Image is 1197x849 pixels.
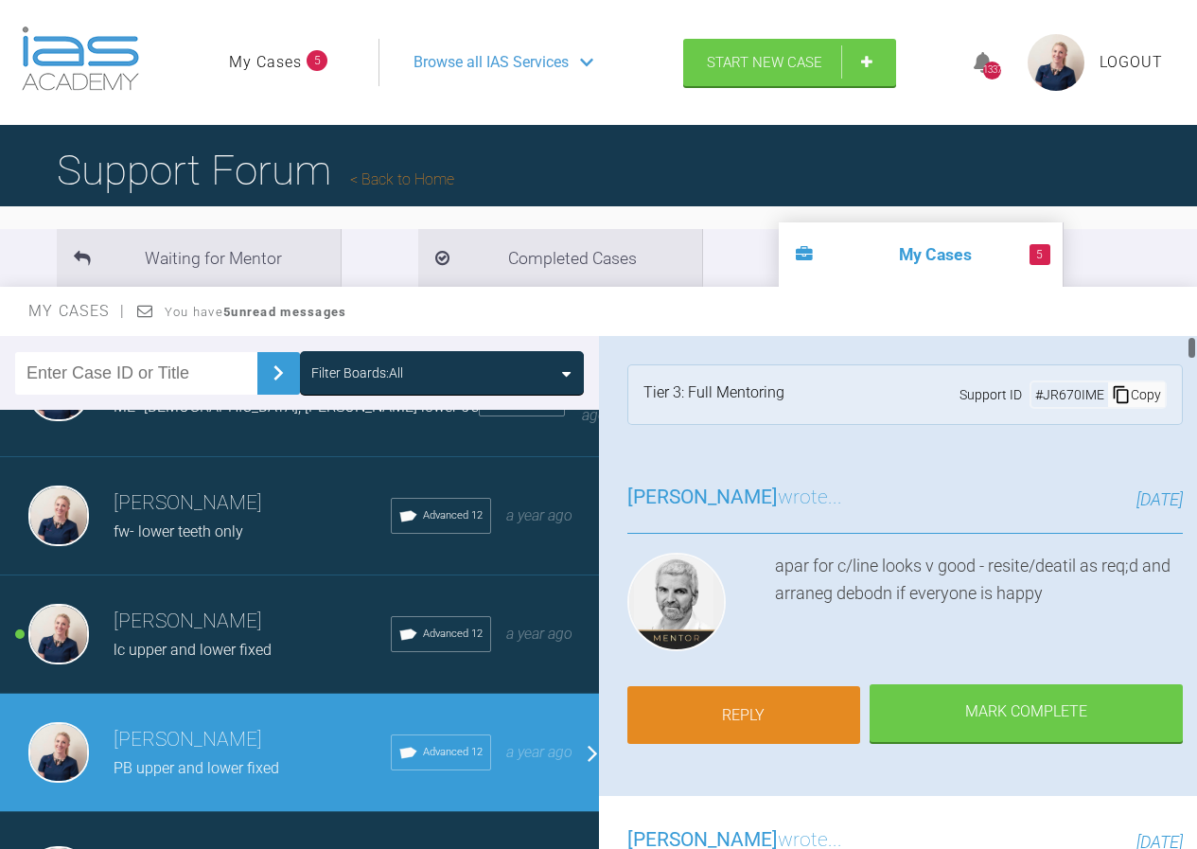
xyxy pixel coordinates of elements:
[506,506,572,524] span: a year ago
[114,606,391,638] h3: [PERSON_NAME]
[1030,244,1050,265] span: 5
[28,302,126,320] span: My Cases
[683,39,896,86] a: Start New Case
[414,50,569,75] span: Browse all IAS Services
[22,27,139,91] img: logo-light.3e3ef733.png
[643,380,784,409] div: Tier 3: Full Mentoring
[114,724,391,756] h3: [PERSON_NAME]
[114,487,391,520] h3: [PERSON_NAME]
[1136,489,1183,509] span: [DATE]
[506,625,572,643] span: a year ago
[114,522,243,540] span: fw- lower teeth only
[959,384,1022,405] span: Support ID
[423,507,483,524] span: Advanced 12
[57,137,454,203] h1: Support Forum
[1108,382,1165,407] div: Copy
[418,229,702,287] li: Completed Cases
[870,684,1183,743] div: Mark Complete
[28,604,89,664] img: Olivia Nixon
[423,626,483,643] span: Advanced 12
[114,759,279,777] span: PB upper and lower fixed
[627,482,842,514] h3: wrote...
[229,50,302,75] a: My Cases
[423,744,483,761] span: Advanced 12
[983,62,1001,80] div: 1337
[350,170,454,188] a: Back to Home
[165,305,347,319] span: You have
[775,553,1184,659] div: apar for c/line looks v good - resite/deatil as req;d and arraneg debodn if everyone is happy
[223,305,346,319] strong: 5 unread messages
[627,686,861,745] a: Reply
[1031,384,1108,405] div: # JR670IME
[28,486,89,546] img: Olivia Nixon
[779,222,1063,287] li: My Cases
[627,553,726,651] img: Ross Hobson
[506,743,572,761] span: a year ago
[1028,34,1084,91] img: profile.png
[114,641,272,659] span: lc upper and lower fixed
[1100,50,1163,75] a: Logout
[707,54,822,71] span: Start New Case
[28,722,89,783] img: Olivia Nixon
[15,352,257,395] input: Enter Case ID or Title
[311,363,403,383] div: Filter Boards: All
[263,358,293,388] img: chevronRight.28bd32b0.svg
[627,486,778,508] span: [PERSON_NAME]
[57,229,341,287] li: Waiting for Mentor
[307,50,327,71] span: 5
